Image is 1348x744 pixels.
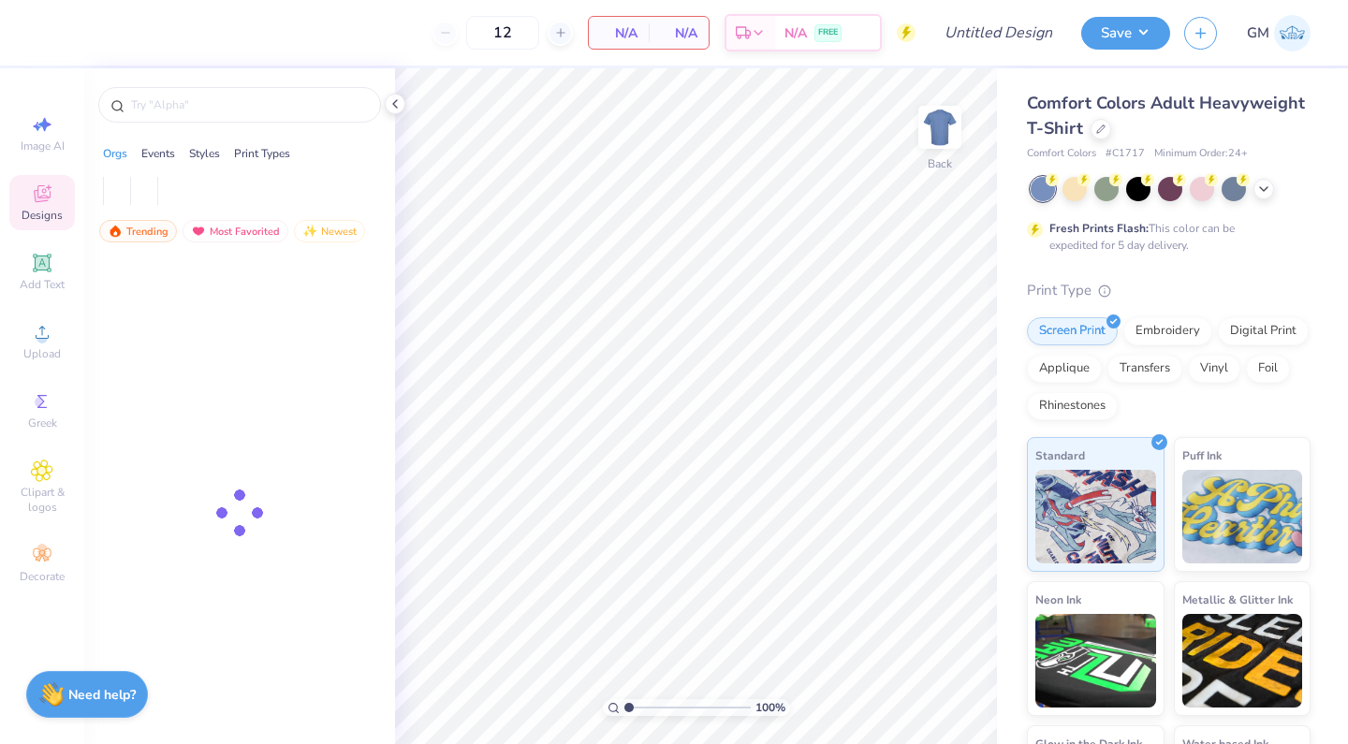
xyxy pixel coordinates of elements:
div: Screen Print [1027,317,1118,345]
button: Save [1081,17,1170,50]
img: Metallic & Glitter Ink [1182,614,1303,708]
span: FREE [818,26,838,39]
span: Decorate [20,569,65,584]
div: Back [928,155,952,172]
div: Rhinestones [1027,392,1118,420]
input: – – [466,16,539,50]
span: N/A [660,23,697,43]
div: Transfers [1107,355,1182,383]
span: Greek [28,416,57,430]
img: Puff Ink [1182,470,1303,563]
span: Comfort Colors Adult Heavyweight T-Shirt [1027,92,1305,139]
div: This color can be expedited for 5 day delivery. [1049,220,1280,254]
img: Back [921,109,959,146]
span: Metallic & Glitter Ink [1182,590,1293,609]
span: N/A [600,23,637,43]
span: Neon Ink [1035,590,1081,609]
span: Standard [1035,445,1085,465]
div: Events [141,145,175,162]
img: most_fav.gif [191,225,206,238]
div: Most Favorited [183,220,288,242]
div: Print Types [234,145,290,162]
img: Neon Ink [1035,614,1156,708]
img: Gemma Mowatt [1274,15,1311,51]
img: Newest.gif [302,225,317,238]
span: 100 % [755,699,785,716]
div: Applique [1027,355,1102,383]
span: Comfort Colors [1027,146,1096,162]
span: Upload [23,346,61,361]
img: Standard [1035,470,1156,563]
div: Orgs [103,145,127,162]
div: Vinyl [1188,355,1240,383]
div: Newest [294,220,365,242]
input: Try "Alpha" [129,95,369,114]
div: Foil [1246,355,1290,383]
div: Digital Print [1218,317,1309,345]
input: Untitled Design [930,14,1067,51]
span: GM [1247,22,1269,44]
strong: Fresh Prints Flash: [1049,221,1149,236]
span: Clipart & logos [9,485,75,515]
strong: Need help? [68,686,136,704]
div: Trending [99,220,177,242]
img: trending.gif [108,225,123,238]
span: N/A [784,23,807,43]
span: # C1717 [1106,146,1145,162]
div: Embroidery [1123,317,1212,345]
span: Minimum Order: 24 + [1154,146,1248,162]
span: Designs [22,208,63,223]
span: Puff Ink [1182,445,1222,465]
span: Image AI [21,139,65,153]
div: Styles [189,145,220,162]
div: Print Type [1027,280,1311,301]
a: GM [1247,15,1311,51]
span: Add Text [20,277,65,292]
